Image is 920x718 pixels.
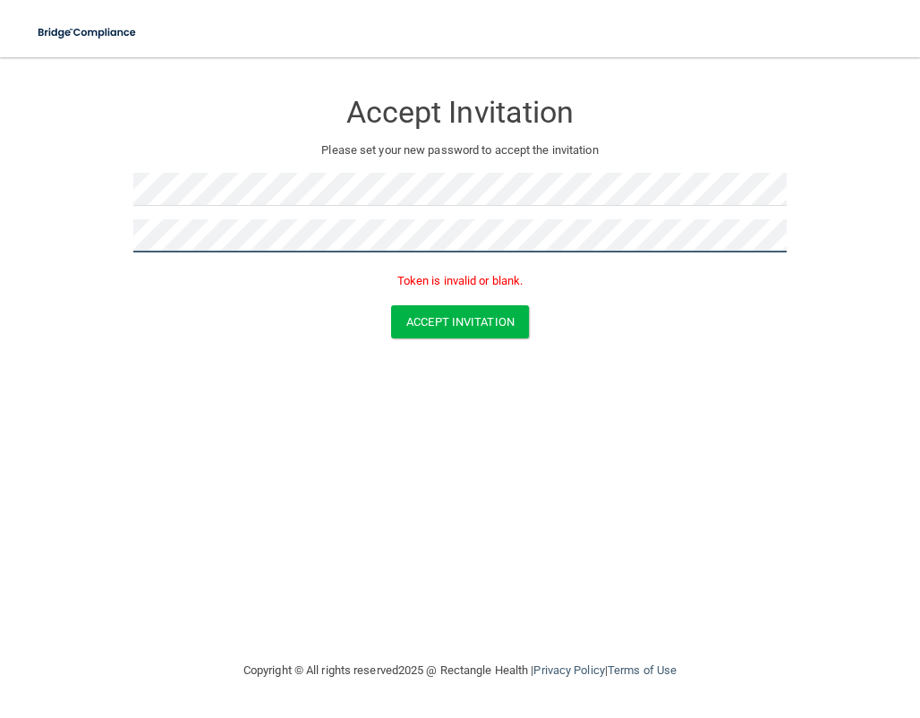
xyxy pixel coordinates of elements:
a: Privacy Policy [533,663,604,677]
p: Token is invalid or blank. [133,270,787,292]
h3: Accept Invitation [133,96,787,129]
a: Terms of Use [608,663,677,677]
iframe: Drift Widget Chat Controller [610,591,899,662]
button: Accept Invitation [391,305,529,338]
div: Copyright © All rights reserved 2025 @ Rectangle Health | | [133,642,787,699]
img: bridge_compliance_login_screen.278c3ca4.svg [27,14,149,51]
p: Please set your new password to accept the invitation [147,140,773,161]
